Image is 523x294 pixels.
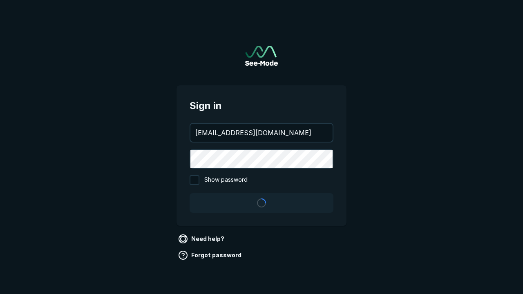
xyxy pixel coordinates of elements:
input: your@email.com [190,124,333,142]
span: Sign in [190,98,333,113]
a: Go to sign in [245,46,278,66]
a: Forgot password [177,249,245,262]
a: Need help? [177,232,228,245]
img: See-Mode Logo [245,46,278,66]
span: Show password [204,175,248,185]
